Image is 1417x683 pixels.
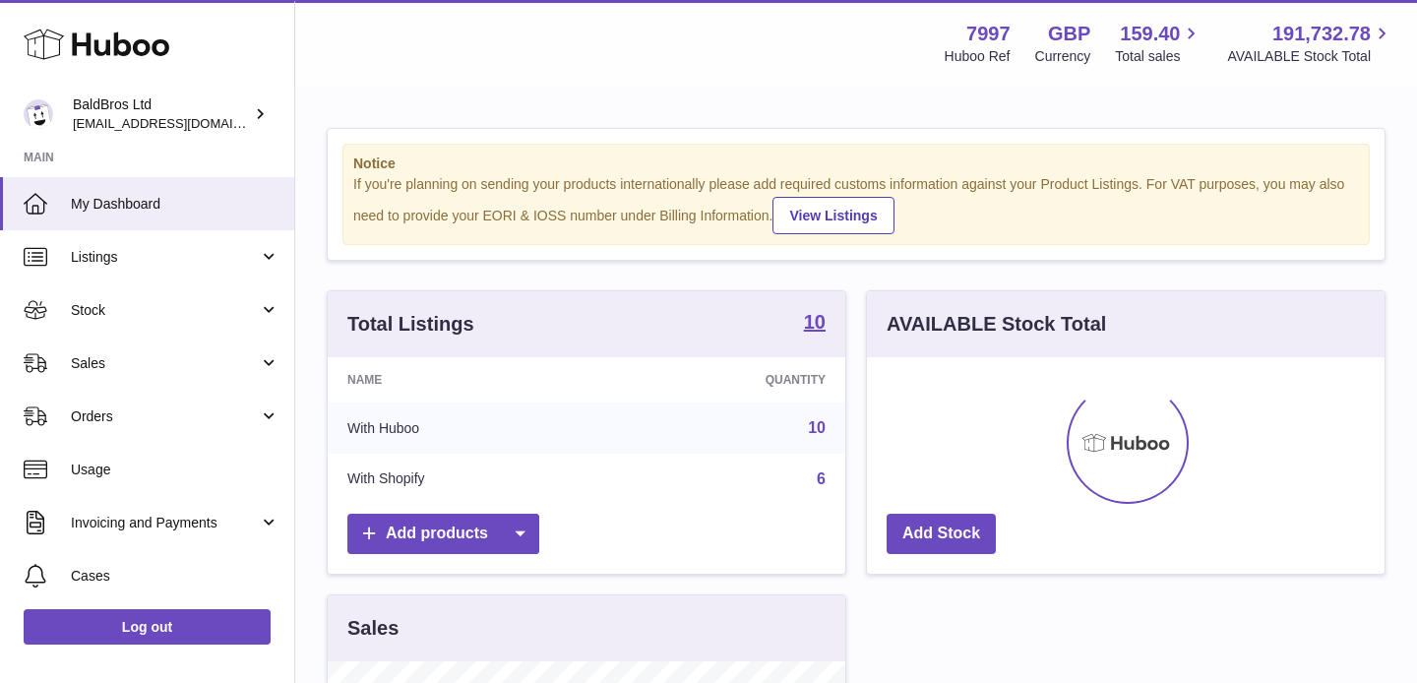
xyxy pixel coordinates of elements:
[328,454,607,505] td: With Shopify
[347,514,539,554] a: Add products
[887,311,1106,338] h3: AVAILABLE Stock Total
[772,197,893,234] a: View Listings
[353,175,1359,234] div: If you're planning on sending your products internationally please add required customs informati...
[1035,47,1091,66] div: Currency
[808,419,826,436] a: 10
[945,47,1011,66] div: Huboo Ref
[966,21,1011,47] strong: 7997
[817,470,826,487] a: 6
[24,99,53,129] img: baldbrothersblog@gmail.com
[1115,47,1202,66] span: Total sales
[71,567,279,586] span: Cases
[71,248,259,267] span: Listings
[347,615,399,642] h3: Sales
[353,155,1359,173] strong: Notice
[71,407,259,426] span: Orders
[1272,21,1371,47] span: 191,732.78
[328,403,607,454] td: With Huboo
[804,312,826,332] strong: 10
[71,354,259,373] span: Sales
[347,311,474,338] h3: Total Listings
[607,357,845,403] th: Quantity
[73,95,250,133] div: BaldBros Ltd
[24,609,271,645] a: Log out
[1048,21,1090,47] strong: GBP
[1227,21,1393,66] a: 191,732.78 AVAILABLE Stock Total
[1115,21,1202,66] a: 159.40 Total sales
[71,195,279,214] span: My Dashboard
[1120,21,1180,47] span: 159.40
[887,514,996,554] a: Add Stock
[1227,47,1393,66] span: AVAILABLE Stock Total
[71,301,259,320] span: Stock
[73,115,289,131] span: [EMAIL_ADDRESS][DOMAIN_NAME]
[804,312,826,336] a: 10
[328,357,607,403] th: Name
[71,514,259,532] span: Invoicing and Payments
[71,461,279,479] span: Usage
